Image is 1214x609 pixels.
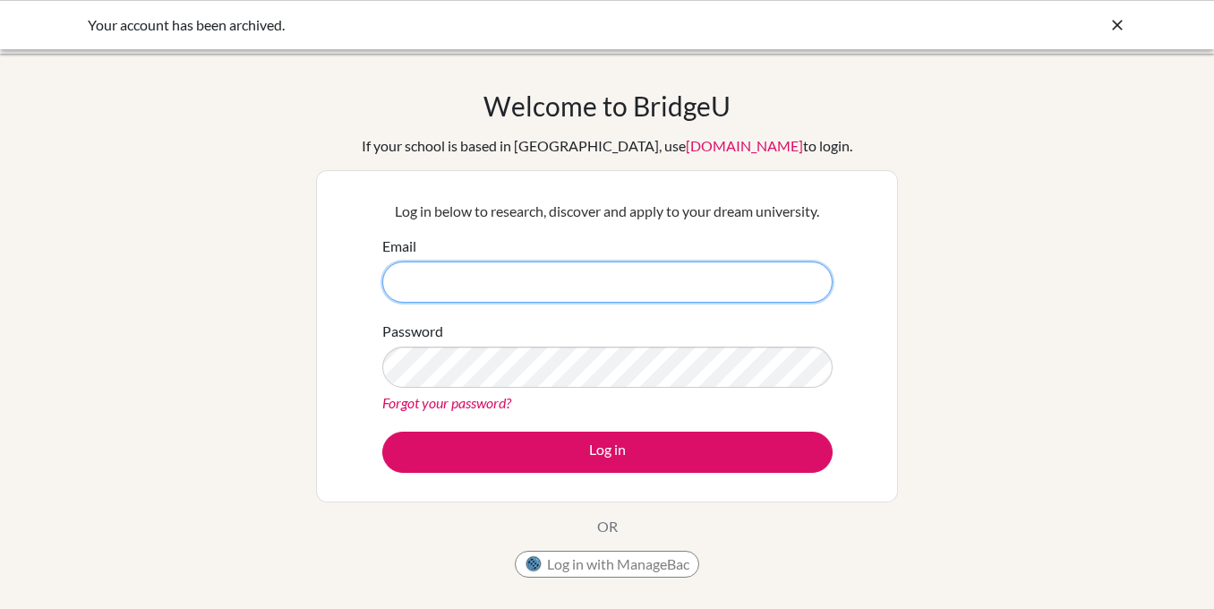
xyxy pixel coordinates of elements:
a: [DOMAIN_NAME] [686,137,803,154]
div: If your school is based in [GEOGRAPHIC_DATA], use to login. [362,135,852,157]
button: Log in with ManageBac [515,551,699,578]
a: Forgot your password? [382,394,511,411]
p: Log in below to research, discover and apply to your dream university. [382,201,833,222]
label: Password [382,321,443,342]
label: Email [382,236,416,257]
button: Log in [382,432,833,473]
div: Your account has been archived. [88,14,858,36]
h1: Welcome to BridgeU [483,90,731,122]
p: OR [597,516,618,537]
